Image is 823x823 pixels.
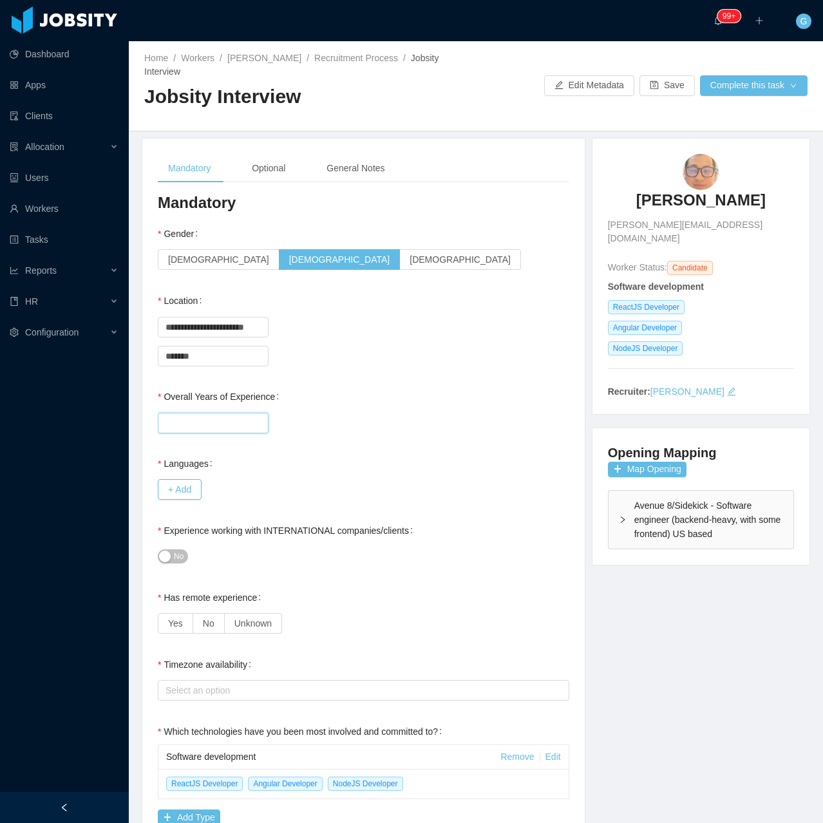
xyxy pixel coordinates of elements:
[608,300,685,314] span: ReactJS Developer
[173,53,176,63] span: /
[181,53,214,63] a: Workers
[144,53,168,63] a: Home
[10,142,19,151] i: icon: solution
[608,462,686,477] button: icon: plusMap Opening
[608,341,683,355] span: NodeJS Developer
[158,154,221,183] div: Mandatory
[639,75,695,96] button: icon: saveSave
[25,265,57,276] span: Reports
[700,75,808,96] button: Complete this taskicon: down
[608,281,704,292] strong: Software development
[727,387,736,396] i: icon: edit
[608,262,667,272] span: Worker Status:
[166,777,243,791] span: ReactJS Developer
[25,142,64,152] span: Allocation
[636,190,766,211] h3: [PERSON_NAME]
[328,777,403,791] span: NodeJS Developer
[241,154,296,183] div: Optional
[158,659,256,670] label: Timezone availability
[158,229,203,239] label: Gender
[174,550,184,563] span: No
[608,444,717,462] h4: Opening Mapping
[316,154,395,183] div: General Notes
[158,479,202,500] button: + Add
[650,386,724,397] a: [PERSON_NAME]
[144,84,476,110] h2: Jobsity Interview
[158,413,268,433] input: Overall Years of Experience
[289,254,390,265] span: [DEMOGRAPHIC_DATA]
[10,328,19,337] i: icon: setting
[10,297,19,306] i: icon: book
[162,683,169,698] input: Timezone availability
[314,53,398,63] a: Recruitment Process
[608,218,794,245] span: [PERSON_NAME][EMAIL_ADDRESS][DOMAIN_NAME]
[544,75,634,96] button: icon: editEdit Metadata
[500,752,534,762] a: Remove
[10,72,118,98] a: icon: appstoreApps
[608,386,650,397] strong: Recruiter:
[166,745,500,769] div: Software development
[717,10,741,23] sup: 240
[168,254,269,265] span: [DEMOGRAPHIC_DATA]
[234,618,272,629] span: Unknown
[158,392,284,402] label: Overall Years of Experience
[714,16,723,25] i: icon: bell
[158,193,569,213] h3: Mandatory
[667,261,713,275] span: Candidate
[158,296,207,306] label: Location
[158,726,447,737] label: Which technologies have you been most involved and committed to?
[166,684,556,697] div: Select an option
[10,41,118,67] a: icon: pie-chartDashboard
[10,103,118,129] a: icon: auditClients
[636,190,766,218] a: [PERSON_NAME]
[158,592,266,603] label: Has remote experience
[158,459,218,469] label: Languages
[10,196,118,222] a: icon: userWorkers
[168,618,183,629] span: Yes
[410,254,511,265] span: [DEMOGRAPHIC_DATA]
[25,296,38,307] span: HR
[10,266,19,275] i: icon: line-chart
[307,53,309,63] span: /
[158,549,188,563] button: Experience working with INTERNATIONAL companies/clients
[10,227,118,252] a: icon: profileTasks
[220,53,222,63] span: /
[203,618,214,629] span: No
[619,516,627,524] i: icon: right
[609,491,793,549] div: icon: rightAvenue 8/Sidekick - Software engineer (backend-heavy, with some frontend) US based
[608,321,682,335] span: Angular Developer
[158,525,418,536] label: Experience working with INTERNATIONAL companies/clients
[227,53,301,63] a: [PERSON_NAME]
[755,16,764,25] i: icon: plus
[248,777,322,791] span: Angular Developer
[800,14,808,29] span: G
[403,53,406,63] span: /
[10,165,118,191] a: icon: robotUsers
[545,752,561,762] a: Edit
[25,327,79,337] span: Configuration
[683,154,719,190] img: b157717b-1f76-4ba9-8b0b-a1089cb52f8e_68e57b1c516e0-90w.png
